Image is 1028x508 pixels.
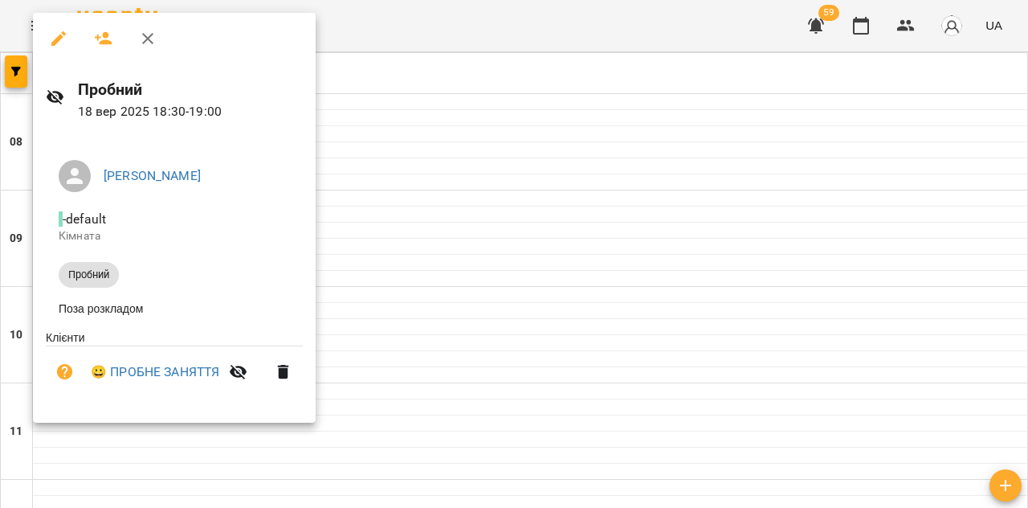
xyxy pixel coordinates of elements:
h6: Пробний [78,77,303,102]
p: 18 вер 2025 18:30 - 19:00 [78,102,303,121]
p: Кімната [59,228,290,244]
button: Візит ще не сплачено. Додати оплату? [46,353,84,391]
ul: Клієнти [46,330,303,404]
span: Пробний [59,268,119,282]
a: [PERSON_NAME] [104,168,201,183]
a: 😀 ПРОБНЕ ЗАНЯТТЯ [91,363,219,382]
li: Поза розкладом [46,294,303,323]
span: - default [59,211,109,227]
